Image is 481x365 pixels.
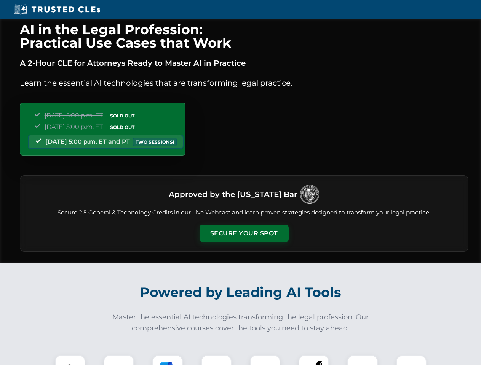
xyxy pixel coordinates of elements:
span: SOLD OUT [107,112,137,120]
button: Secure Your Spot [200,225,289,242]
img: Trusted CLEs [11,4,102,15]
p: Learn the essential AI technologies that are transforming legal practice. [20,77,468,89]
span: [DATE] 5:00 p.m. ET [45,112,103,119]
h2: Powered by Leading AI Tools [30,279,452,306]
span: SOLD OUT [107,123,137,131]
span: [DATE] 5:00 p.m. ET [45,123,103,130]
p: Master the essential AI technologies transforming the legal profession. Our comprehensive courses... [107,312,374,334]
h3: Approved by the [US_STATE] Bar [169,187,297,201]
h1: AI in the Legal Profession: Practical Use Cases that Work [20,23,468,49]
img: Logo [300,185,319,204]
p: Secure 2.5 General & Technology Credits in our Live Webcast and learn proven strategies designed ... [29,208,459,217]
p: A 2-Hour CLE for Attorneys Ready to Master AI in Practice [20,57,468,69]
